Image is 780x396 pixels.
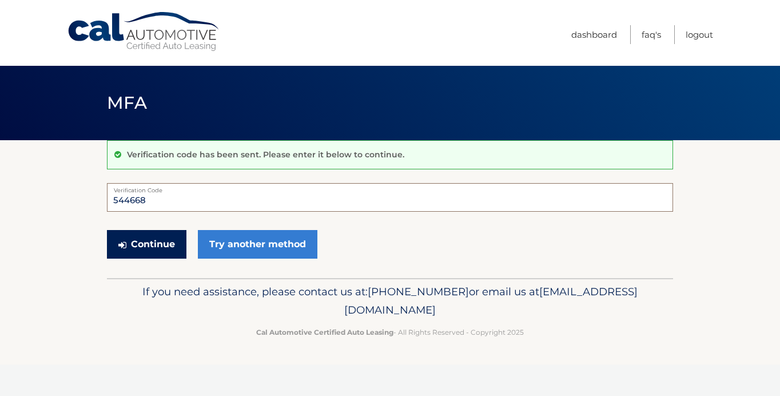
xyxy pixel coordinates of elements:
[107,92,147,113] span: MFA
[107,183,673,212] input: Verification Code
[344,285,638,316] span: [EMAIL_ADDRESS][DOMAIN_NAME]
[571,25,617,44] a: Dashboard
[642,25,661,44] a: FAQ's
[127,149,404,160] p: Verification code has been sent. Please enter it below to continue.
[114,326,666,338] p: - All Rights Reserved - Copyright 2025
[368,285,469,298] span: [PHONE_NUMBER]
[107,183,673,192] label: Verification Code
[114,283,666,319] p: If you need assistance, please contact us at: or email us at
[67,11,221,52] a: Cal Automotive
[256,328,393,336] strong: Cal Automotive Certified Auto Leasing
[107,230,186,259] button: Continue
[686,25,713,44] a: Logout
[198,230,317,259] a: Try another method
